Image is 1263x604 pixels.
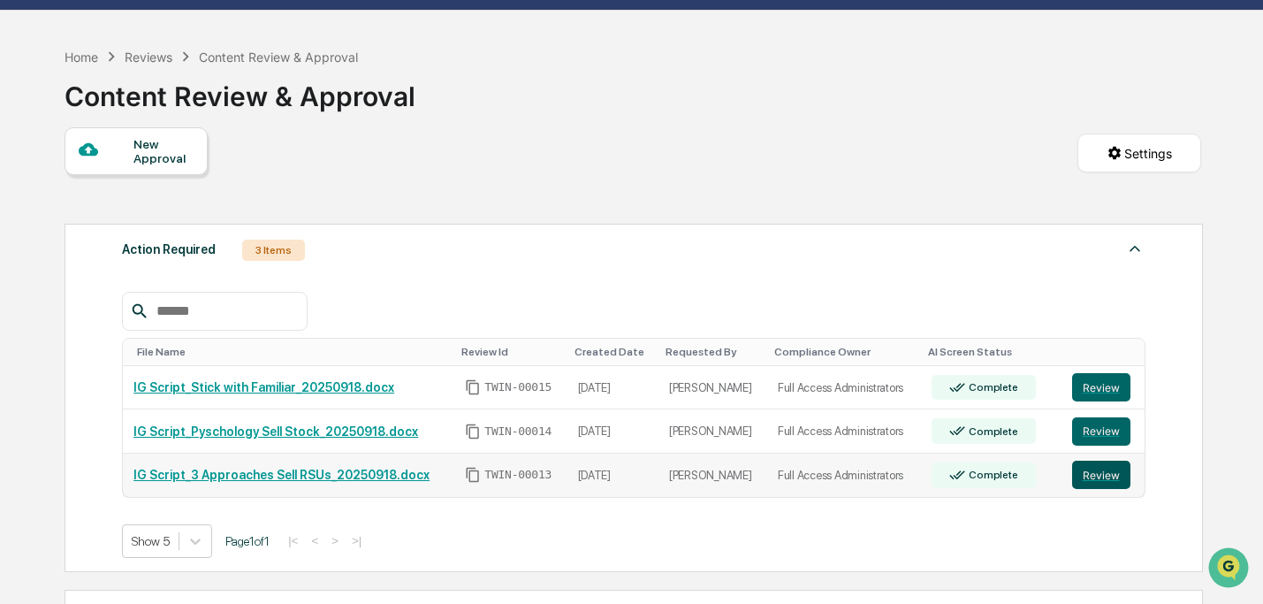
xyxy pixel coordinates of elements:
[1076,346,1137,358] div: Toggle SortBy
[461,346,559,358] div: Toggle SortBy
[658,454,767,497] td: [PERSON_NAME]
[346,533,367,548] button: >|
[1072,461,1134,489] a: Review
[18,258,32,272] div: 🔎
[301,141,322,162] button: Start new chat
[18,37,322,65] p: How can we help?
[484,468,552,482] span: TWIN-00013
[1072,461,1130,489] button: Review
[1072,373,1134,401] a: Review
[242,240,305,261] div: 3 Items
[35,256,111,274] span: Data Lookup
[658,366,767,410] td: [PERSON_NAME]
[225,534,270,548] span: Page 1 of 1
[11,249,118,281] a: 🔎Data Lookup
[18,135,49,167] img: 1746055101610-c473b297-6a78-478c-a979-82029cc54cd1
[121,216,226,248] a: 🗄️Attestations
[65,50,98,65] div: Home
[199,50,358,65] div: Content Review & Approval
[18,225,32,239] div: 🖐️
[1072,417,1130,446] button: Review
[666,346,760,358] div: Toggle SortBy
[176,300,214,313] span: Pylon
[65,66,415,112] div: Content Review & Approval
[146,223,219,241] span: Attestations
[767,454,921,497] td: Full Access Administrators
[35,223,114,241] span: Preclearance
[306,533,323,548] button: <
[965,381,1017,394] div: Complete
[1077,134,1201,172] button: Settings
[965,425,1017,438] div: Complete
[484,380,552,394] span: TWIN-00015
[774,346,914,358] div: Toggle SortBy
[1072,373,1130,401] button: Review
[574,346,651,358] div: Toggle SortBy
[128,225,142,239] div: 🗄️
[60,153,224,167] div: We're available if you need us!
[658,409,767,454] td: [PERSON_NAME]
[137,346,447,358] div: Toggle SortBy
[283,533,303,548] button: |<
[125,50,172,65] div: Reviews
[11,216,121,248] a: 🖐️Preclearance
[133,424,418,439] a: IG Script_Pyschology Sell Stock_20250918.docx
[133,380,394,394] a: IG Script_Stick with Familiar_20250918.docx
[60,135,290,153] div: Start new chat
[767,366,921,410] td: Full Access Administrators
[567,366,658,410] td: [DATE]
[1072,417,1134,446] a: Review
[465,467,481,483] span: Copy Id
[465,424,481,440] span: Copy Id
[567,454,658,497] td: [DATE]
[122,238,216,261] div: Action Required
[767,409,921,454] td: Full Access Administrators
[965,469,1017,481] div: Complete
[567,409,658,454] td: [DATE]
[484,424,552,439] span: TWIN-00014
[133,137,193,165] div: New Approval
[928,346,1054,358] div: Toggle SortBy
[465,379,481,395] span: Copy Id
[133,468,430,482] a: IG Script_3 Approaches Sell RSUs_20250918.docx
[1206,546,1254,593] iframe: Open customer support
[326,533,344,548] button: >
[1124,238,1145,259] img: caret
[125,299,214,313] a: Powered byPylon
